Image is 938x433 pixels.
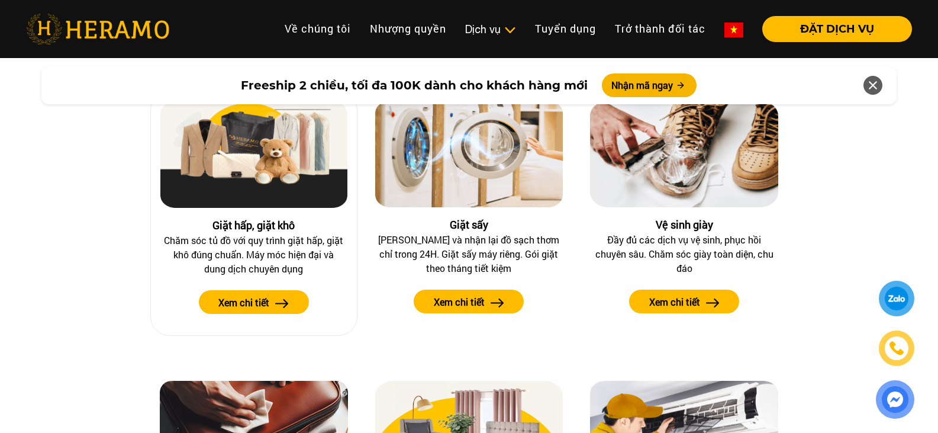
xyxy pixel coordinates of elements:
img: heramo-logo.png [26,14,169,44]
a: Trở thành đối tác [605,16,715,41]
button: Xem chi tiết [199,290,309,314]
button: ĐẶT DỊCH VỤ [762,16,912,42]
a: Xem chi tiết arrow [590,290,778,313]
a: Nhượng quyền [360,16,456,41]
div: Vệ sinh giày [590,217,778,233]
a: ĐẶT DỊCH VỤ [753,24,912,34]
div: Chăm sóc tủ đồ với quy trình giặt hấp, giặt khô đúng chuẩn. Máy móc hiện đại và dung dịch chuyên ... [163,233,344,276]
a: Xem chi tiết arrow [375,290,563,313]
img: Vệ sinh giày [590,101,778,207]
img: arrow [275,299,289,308]
a: Xem chi tiết arrow [160,290,347,314]
div: Dịch vụ [465,21,516,37]
img: vn-flag.png [724,23,743,37]
button: Xem chi tiết [629,290,739,313]
div: Giặt hấp, giặt khô [160,217,347,233]
img: arrow [491,299,504,307]
a: Về chúng tôi [275,16,360,41]
a: phone-icon [881,332,913,364]
img: Giặt hấp, giặt khô [160,101,347,208]
img: arrow [706,299,720,307]
a: Vệ sinh giàyVệ sinh giàyĐầy đủ các dịch vụ vệ sinh, phục hồi chuyên sâu. Chăm sóc giày toàn diện,... [581,91,788,335]
label: Xem chi tiết [434,295,485,309]
a: Giặt hấp, giặt khôGiặt hấp, giặt khôChăm sóc tủ đồ với quy trình giặt hấp, giặt khô đúng chuẩn. M... [150,91,357,336]
label: Xem chi tiết [218,296,269,310]
span: Freeship 2 chiều, tối đa 100K dành cho khách hàng mới [241,76,588,94]
a: Tuyển dụng [526,16,605,41]
a: Giặt sấyGiặt sấy[PERSON_NAME] và nhận lại đồ sạch thơm chỉ trong 24H. Giặt sấy máy riêng. Gói giặ... [366,91,573,335]
img: phone-icon [888,340,905,357]
label: Xem chi tiết [649,295,700,309]
div: Giặt sấy [375,217,563,233]
button: Nhận mã ngay [602,73,697,97]
img: Giặt sấy [375,101,563,207]
div: [PERSON_NAME] và nhận lại đồ sạch thơm chỉ trong 24H. Giặt sấy máy riêng. Gói giặt theo tháng tiế... [378,233,560,275]
img: subToggleIcon [504,24,516,36]
button: Xem chi tiết [414,290,524,313]
div: Đầy đủ các dịch vụ vệ sinh, phục hồi chuyên sâu. Chăm sóc giày toàn diện, chu đáo [593,233,775,275]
